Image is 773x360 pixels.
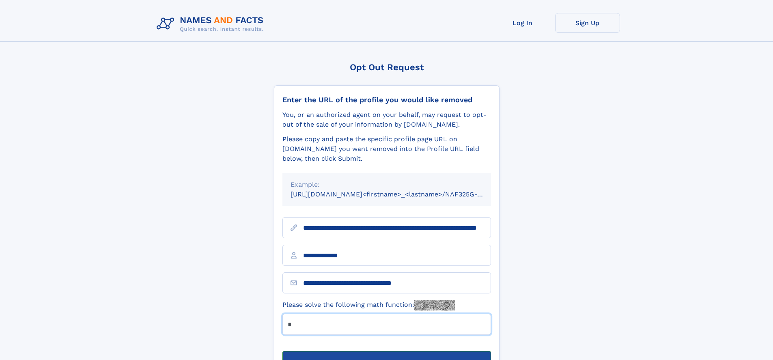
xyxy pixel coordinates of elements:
[282,110,491,129] div: You, or an authorized agent on your behalf, may request to opt-out of the sale of your informatio...
[274,62,500,72] div: Opt Out Request
[282,134,491,164] div: Please copy and paste the specific profile page URL on [DOMAIN_NAME] you want removed into the Pr...
[490,13,555,33] a: Log In
[291,180,483,190] div: Example:
[153,13,270,35] img: Logo Names and Facts
[282,300,455,310] label: Please solve the following math function:
[282,95,491,104] div: Enter the URL of the profile you would like removed
[291,190,506,198] small: [URL][DOMAIN_NAME]<firstname>_<lastname>/NAF325G-xxxxxxxx
[555,13,620,33] a: Sign Up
